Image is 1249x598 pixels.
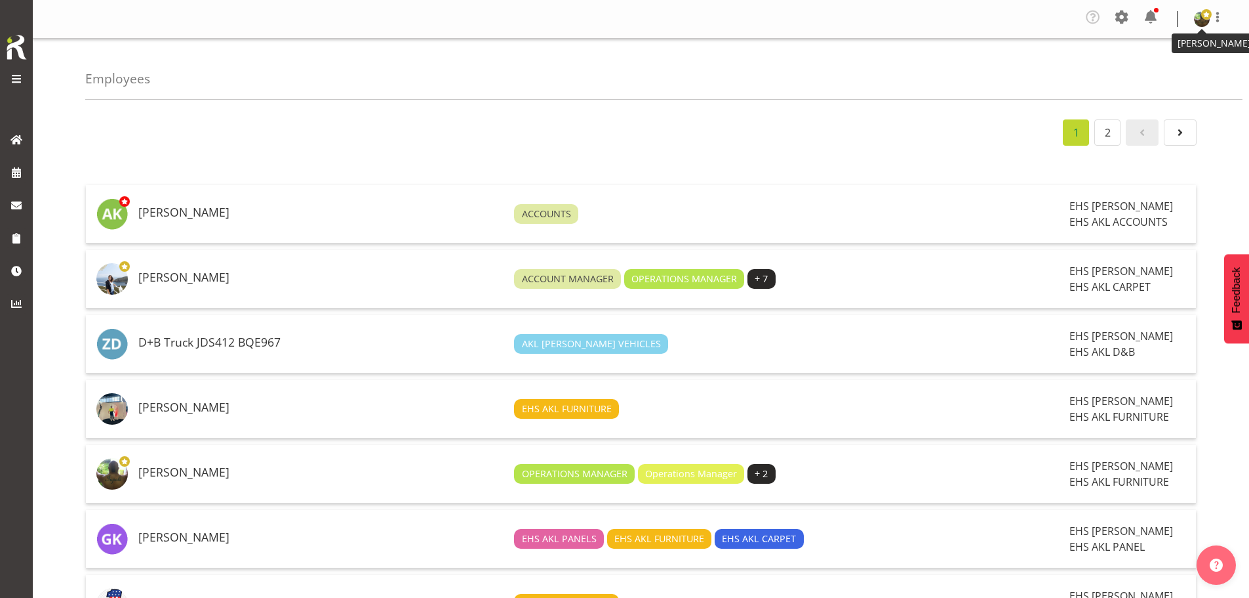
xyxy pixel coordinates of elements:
img: grace-kaiuha1089.jpg [96,523,128,555]
span: AKL [PERSON_NAME] VEHICLES [522,337,661,351]
h5: [PERSON_NAME] [138,531,504,544]
h5: [PERSON_NAME] [138,271,504,284]
span: OPERATIONS MANAGER [631,272,737,286]
span: EHS [PERSON_NAME] [1069,264,1173,278]
span: EHS [PERSON_NAME] [1069,329,1173,343]
h5: [PERSON_NAME] [138,206,504,219]
img: filipo-iupelid4dee51ae661687a442d92e36fb44151.png [1194,11,1210,27]
img: filipo-iupelid4dee51ae661687a442d92e36fb44151.png [96,458,128,490]
span: EHS [PERSON_NAME] [1069,459,1173,473]
img: brittany-taylorf7b938a58e78977fad4baecaf99ae47c.png [96,263,128,295]
a: Page 0. [1126,119,1159,146]
img: daniel-tini7fa7b0b675988833f8e99aaff1b18584.png [96,393,128,425]
span: EHS AKL D&B [1069,345,1135,359]
span: EHS AKL FURNITURE [1069,410,1169,424]
span: EHS AKL CARPET [722,532,796,546]
span: EHS [PERSON_NAME] [1069,524,1173,538]
span: EHS AKL ACCOUNTS [1069,215,1168,229]
img: Rosterit icon logo [3,33,30,62]
span: EHS AKL PANELS [522,532,597,546]
span: Feedback [1231,267,1242,313]
span: Operations Manager [645,467,737,481]
button: Feedback - Show survey [1224,254,1249,343]
span: ACCOUNT MANAGER [522,272,614,286]
h5: [PERSON_NAME] [138,401,504,414]
span: ACCOUNTS [522,207,571,221]
h4: Employees [85,72,150,86]
a: Page 2. [1164,119,1197,146]
h5: D+B Truck JDS412 BQE967 [138,336,504,349]
span: + 7 [755,272,768,286]
img: help-xxl-2.png [1210,559,1223,572]
span: EHS AKL PANEL [1069,540,1145,554]
span: EHS [PERSON_NAME] [1069,199,1173,213]
img: angela-kerrigan9606.jpg [96,198,128,230]
span: EHS AKL FURNITURE [1069,475,1169,489]
span: OPERATIONS MANAGER [522,467,627,481]
img: z-db-truck-bqe9671021.jpg [96,328,128,360]
span: EHS [PERSON_NAME] [1069,394,1173,408]
a: Page 2. [1094,119,1120,146]
h5: [PERSON_NAME] [138,466,504,479]
span: EHS AKL FURNITURE [522,402,612,416]
span: EHS AKL CARPET [1069,280,1151,294]
span: EHS AKL FURNITURE [614,532,704,546]
span: + 2 [755,467,768,481]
